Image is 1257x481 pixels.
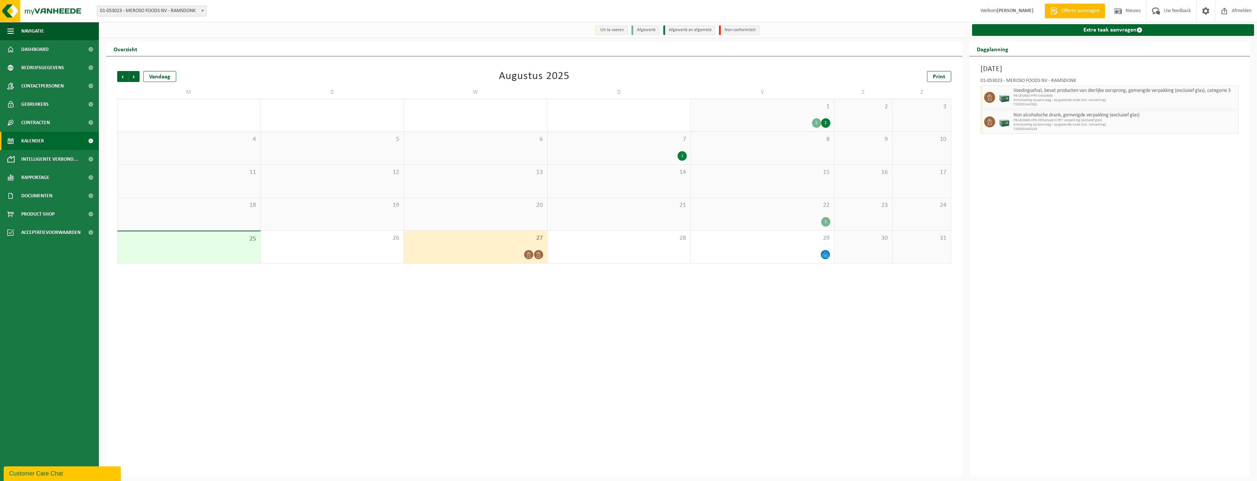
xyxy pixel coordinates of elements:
[117,86,261,99] td: M
[834,86,893,99] td: Z
[264,201,400,209] span: 19
[1013,127,1237,131] span: T250002443145
[821,118,830,128] div: 2
[551,234,687,242] span: 28
[1013,94,1237,98] span: PB-LB-0680-HPE-chocolade
[1060,7,1101,15] span: Offerte aanvragen
[106,42,145,56] h2: Overzicht
[972,24,1254,36] a: Extra taak aanvragen
[980,64,1239,75] h3: [DATE]
[678,151,687,161] div: 1
[97,5,207,16] span: 01-053023 - MEROSO FOODS NV - RAMSDONK
[21,223,81,242] span: Acceptatievoorwaarden
[1013,102,1237,107] span: T250002443581
[838,103,889,111] span: 2
[694,168,830,176] span: 15
[694,234,830,242] span: 29
[551,168,687,176] span: 14
[548,86,691,99] td: D
[927,71,951,82] a: Print
[97,6,206,16] span: 01-053023 - MEROSO FOODS NV - RAMSDONK
[261,86,404,99] td: D
[719,25,760,35] li: Non-conformiteit
[117,71,128,82] span: Vorige
[980,78,1239,86] div: 01-053023 - MEROSO FOODS NV - RAMSDONK
[408,234,544,242] span: 27
[896,234,947,242] span: 31
[21,113,50,132] span: Contracten
[408,168,544,176] span: 13
[21,205,55,223] span: Product Shop
[997,8,1034,14] strong: [PERSON_NAME]
[1013,98,1237,102] span: Omwisseling op aanvraag - op geplande route (incl. verwerking)
[1013,112,1237,118] span: Non alcoholische drank, gemengde verpakking (exclusief glas)
[264,234,400,242] span: 26
[896,168,947,176] span: 17
[121,168,257,176] span: 11
[21,95,49,113] span: Gebruikers
[694,103,830,111] span: 1
[1013,123,1237,127] span: Omwisseling op aanvraag - op geplande route (incl. verwerking)
[896,135,947,143] span: 10
[694,135,830,143] span: 8
[933,74,945,80] span: Print
[896,103,947,111] span: 3
[1013,118,1237,123] span: PB-LB-0680-HPE-Citroensap in PET verpakking (exclusief glas)
[21,77,64,95] span: Contactpersonen
[551,135,687,143] span: 7
[838,135,889,143] span: 9
[21,22,44,40] span: Navigatie
[21,40,49,59] span: Dashboard
[21,59,64,77] span: Bedrijfsgegevens
[999,92,1010,103] img: PB-LB-0680-HPE-GN-01
[838,234,889,242] span: 30
[969,42,1016,56] h2: Dagplanning
[21,150,78,168] span: Intelligente verbond...
[499,71,570,82] div: Augustus 2025
[838,201,889,209] span: 23
[838,168,889,176] span: 16
[264,135,400,143] span: 5
[821,217,830,227] div: 1
[812,118,821,128] div: 1
[21,187,52,205] span: Documenten
[21,168,49,187] span: Rapportage
[896,201,947,209] span: 24
[129,71,140,82] span: Volgende
[1013,88,1237,94] span: Voedingsafval, bevat producten van dierlijke oorsprong, gemengde verpakking (exclusief glas), cat...
[1045,4,1105,18] a: Offerte aanvragen
[893,86,951,99] td: Z
[408,135,544,143] span: 6
[663,25,715,35] li: Afgewerkt en afgemeld
[143,71,176,82] div: Vandaag
[121,235,257,243] span: 25
[691,86,834,99] td: V
[264,168,400,176] span: 12
[595,25,628,35] li: Uit te voeren
[694,201,830,209] span: 22
[408,201,544,209] span: 20
[551,201,687,209] span: 21
[999,116,1010,127] img: PB-LB-0680-HPE-GN-01
[121,201,257,209] span: 18
[121,135,257,143] span: 4
[21,132,44,150] span: Kalender
[4,465,122,481] iframe: chat widget
[631,25,660,35] li: Afgewerkt
[404,86,548,99] td: W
